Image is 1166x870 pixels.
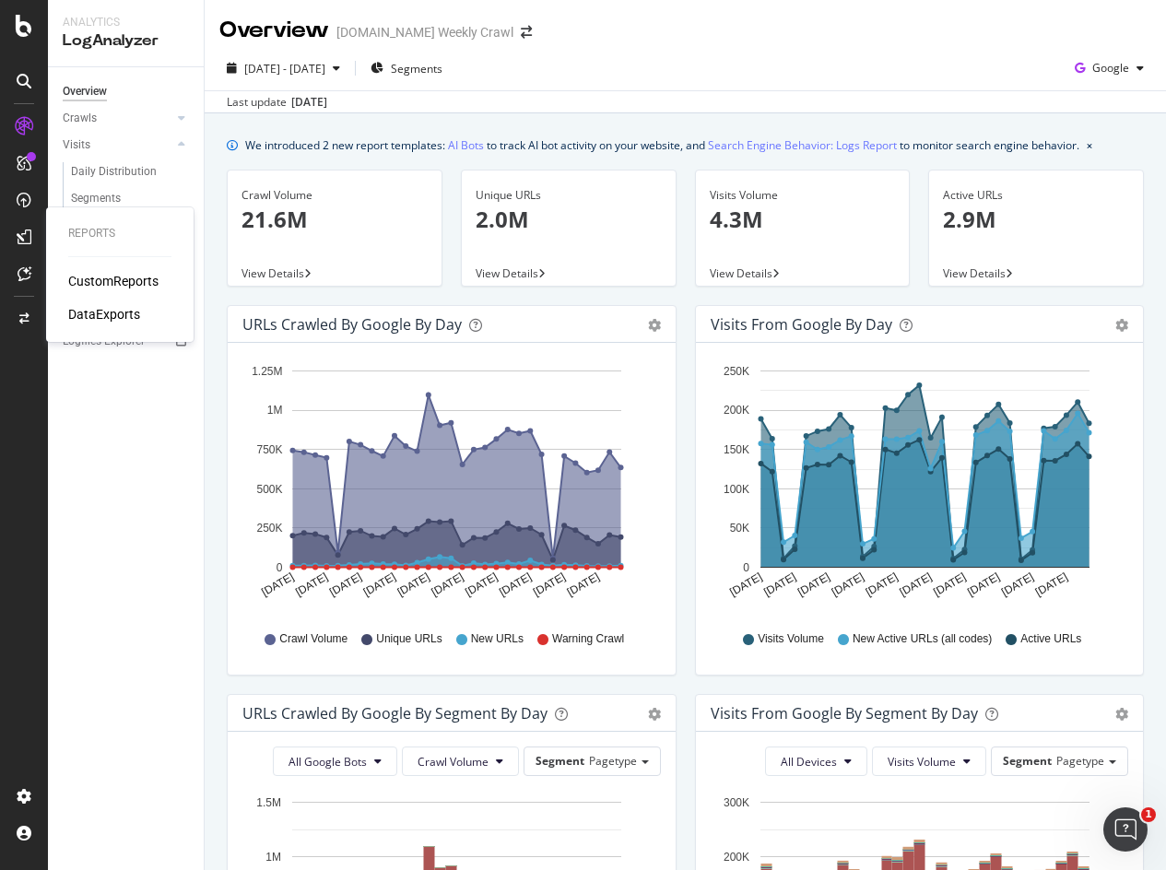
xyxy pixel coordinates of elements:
span: 1 [1141,807,1156,822]
a: Search Engine Behavior: Logs Report [708,135,897,155]
button: Segments [363,53,450,83]
button: All Devices [765,747,867,776]
div: Crawls [63,109,97,128]
text: 0 [743,561,749,574]
div: [DATE] [291,94,327,111]
text: [DATE] [327,570,364,599]
span: New Active URLs (all codes) [853,631,992,647]
span: New URLs [471,631,524,647]
span: Segment [536,753,584,769]
span: Google [1092,60,1129,76]
text: 100K [723,483,748,496]
a: Overview [63,82,191,101]
div: Visits [63,135,90,155]
p: 4.3M [710,204,896,235]
button: [DATE] - [DATE] [219,53,347,83]
div: We introduced 2 new report templates: to track AI bot activity on your website, and to monitor se... [245,135,1079,155]
text: [DATE] [565,570,602,599]
span: Visits Volume [758,631,824,647]
span: Segments [391,61,442,76]
span: Unique URLs [376,631,442,647]
a: Visits [63,135,172,155]
a: AI Bots [448,135,484,155]
text: 150K [723,443,748,456]
text: [DATE] [965,570,1002,599]
div: Last update [227,94,327,111]
a: Daily Distribution [71,162,191,182]
button: Visits Volume [872,747,986,776]
text: [DATE] [497,570,534,599]
a: CustomReports [68,272,159,290]
div: Analytics [63,15,189,30]
div: Visits from Google by day [711,315,892,334]
span: [DATE] - [DATE] [244,61,325,76]
span: Crawl Volume [418,754,489,770]
a: DataExports [68,305,140,323]
div: [DOMAIN_NAME] Weekly Crawl [336,23,513,41]
text: [DATE] [361,570,398,599]
text: [DATE] [1032,570,1069,599]
div: Visits Volume [710,187,896,204]
text: [DATE] [897,570,934,599]
svg: A chart. [242,358,654,614]
span: View Details [241,265,304,281]
button: close banner [1082,132,1097,159]
div: gear [1115,708,1128,721]
span: View Details [476,265,538,281]
p: 2.0M [476,204,662,235]
div: Unique URLs [476,187,662,204]
text: 0 [277,561,283,574]
svg: A chart. [711,358,1122,614]
text: [DATE] [795,570,832,599]
text: 500K [256,483,282,496]
div: gear [648,319,661,332]
div: URLs Crawled by Google by day [242,315,462,334]
a: Crawls [63,109,172,128]
text: [DATE] [761,570,798,599]
text: [DATE] [999,570,1036,599]
div: LogAnalyzer [63,30,189,52]
span: View Details [943,265,1006,281]
text: [DATE] [531,570,568,599]
text: [DATE] [727,570,764,599]
text: 1M [267,405,283,417]
div: gear [1115,319,1128,332]
span: View Details [710,265,772,281]
text: [DATE] [293,570,330,599]
div: Overview [219,15,329,46]
button: All Google Bots [273,747,397,776]
p: 2.9M [943,204,1129,235]
text: 50K [729,522,748,535]
div: Active URLs [943,187,1129,204]
text: 200K [723,851,748,864]
text: [DATE] [395,570,432,599]
span: All Devices [781,754,837,770]
span: Segment [1003,753,1052,769]
text: 1M [265,851,281,864]
button: Crawl Volume [402,747,519,776]
div: Overview [63,82,107,101]
text: 1.5M [256,796,281,809]
iframe: Intercom live chat [1103,807,1148,852]
div: Segments Distribution [71,189,173,228]
span: All Google Bots [289,754,367,770]
a: Segments Distribution [71,189,191,228]
span: Crawl Volume [279,631,347,647]
span: Pagetype [1056,753,1104,769]
text: [DATE] [259,570,296,599]
text: [DATE] [430,570,466,599]
span: Active URLs [1020,631,1081,647]
div: URLs Crawled by Google By Segment By Day [242,704,548,723]
text: 250K [256,522,282,535]
span: Warning Crawl [552,631,624,647]
text: [DATE] [463,570,500,599]
span: Visits Volume [888,754,956,770]
div: Daily Distribution [71,162,157,182]
text: [DATE] [829,570,866,599]
div: Visits from Google By Segment By Day [711,704,978,723]
div: info banner [227,135,1144,155]
div: Crawl Volume [241,187,428,204]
